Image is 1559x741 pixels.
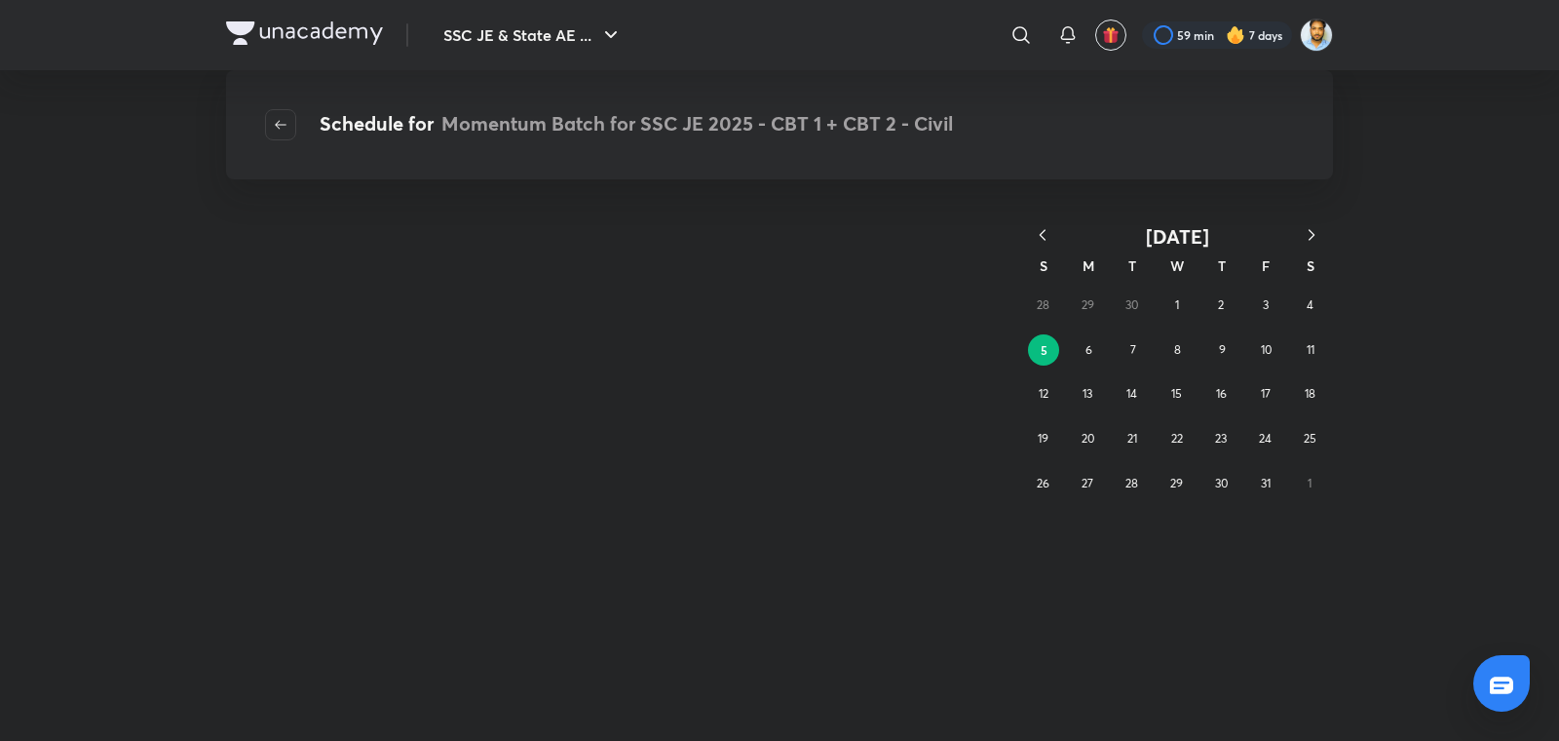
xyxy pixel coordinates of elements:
button: October 27, 2025 [1072,468,1103,499]
abbr: October 22, 2025 [1171,431,1183,446]
img: avatar [1102,26,1120,44]
button: October 12, 2025 [1028,378,1059,409]
abbr: October 21, 2025 [1127,431,1137,446]
abbr: October 30, 2025 [1215,476,1228,490]
button: October 7, 2025 [1118,334,1149,366]
button: October 18, 2025 [1294,378,1325,409]
abbr: October 5, 2025 [1041,342,1047,358]
button: October 24, 2025 [1250,423,1281,454]
abbr: Monday [1083,256,1094,275]
abbr: October 14, 2025 [1126,386,1137,401]
button: October 25, 2025 [1294,423,1325,454]
abbr: Thursday [1218,256,1226,275]
button: October 1, 2025 [1161,290,1193,321]
abbr: October 23, 2025 [1215,431,1227,446]
button: October 23, 2025 [1205,423,1236,454]
button: October 30, 2025 [1205,468,1236,499]
button: October 6, 2025 [1073,334,1104,366]
abbr: October 1, 2025 [1175,297,1179,312]
abbr: October 19, 2025 [1038,431,1048,446]
button: October 17, 2025 [1250,378,1281,409]
abbr: Sunday [1040,256,1047,275]
button: October 26, 2025 [1028,468,1059,499]
abbr: October 26, 2025 [1037,476,1049,490]
abbr: Saturday [1307,256,1314,275]
abbr: October 16, 2025 [1216,386,1227,401]
button: October 28, 2025 [1117,468,1148,499]
abbr: Friday [1262,256,1270,275]
abbr: October 10, 2025 [1261,342,1272,357]
abbr: October 29, 2025 [1170,476,1183,490]
abbr: October 9, 2025 [1219,342,1226,357]
abbr: Tuesday [1128,256,1136,275]
abbr: October 17, 2025 [1261,386,1271,401]
abbr: October 27, 2025 [1082,476,1093,490]
h4: Schedule for [320,109,953,140]
abbr: October 25, 2025 [1304,431,1316,446]
button: October 15, 2025 [1161,378,1193,409]
button: SSC JE & State AE ... [432,16,634,55]
button: October 2, 2025 [1205,290,1236,321]
abbr: October 28, 2025 [1125,476,1138,490]
abbr: October 11, 2025 [1307,342,1314,357]
img: Kunal Pradeep [1300,19,1333,52]
img: streak [1226,25,1245,45]
button: October 5, 2025 [1028,334,1059,366]
button: October 20, 2025 [1072,423,1103,454]
button: October 8, 2025 [1161,334,1193,366]
button: October 9, 2025 [1206,334,1237,366]
button: October 13, 2025 [1072,378,1103,409]
button: October 16, 2025 [1205,378,1236,409]
button: October 11, 2025 [1295,334,1326,366]
abbr: October 7, 2025 [1130,342,1136,357]
button: October 14, 2025 [1117,378,1148,409]
button: October 10, 2025 [1251,334,1282,366]
abbr: October 12, 2025 [1039,386,1048,401]
a: Company Logo [226,21,383,50]
button: [DATE] [1064,224,1290,249]
span: Momentum Batch for SSC JE 2025 - CBT 1 + CBT 2 - Civil [441,110,953,136]
abbr: October 3, 2025 [1263,297,1269,312]
abbr: October 8, 2025 [1174,342,1181,357]
img: Company Logo [226,21,383,45]
button: October 3, 2025 [1250,290,1281,321]
abbr: October 13, 2025 [1083,386,1092,401]
abbr: October 4, 2025 [1307,297,1313,312]
span: [DATE] [1146,223,1209,250]
button: October 21, 2025 [1117,423,1148,454]
button: October 29, 2025 [1161,468,1193,499]
button: October 19, 2025 [1028,423,1059,454]
abbr: October 31, 2025 [1261,476,1271,490]
abbr: October 15, 2025 [1171,386,1182,401]
abbr: October 18, 2025 [1305,386,1315,401]
abbr: October 20, 2025 [1082,431,1094,446]
button: October 22, 2025 [1161,423,1193,454]
abbr: October 2, 2025 [1218,297,1224,312]
button: October 4, 2025 [1294,290,1325,321]
button: October 31, 2025 [1250,468,1281,499]
abbr: October 24, 2025 [1259,431,1272,446]
abbr: October 6, 2025 [1085,342,1092,357]
button: avatar [1095,19,1126,51]
abbr: Wednesday [1170,256,1184,275]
